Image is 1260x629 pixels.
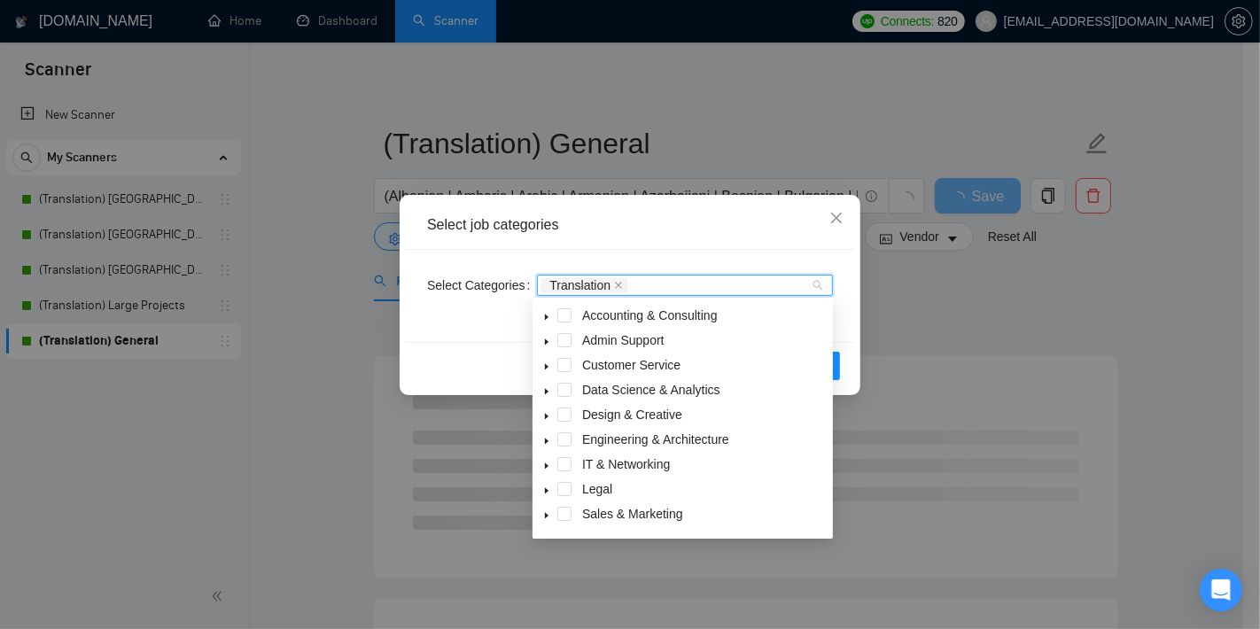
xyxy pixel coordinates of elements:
span: IT & Networking [582,457,670,471]
span: caret-down [542,486,551,495]
span: caret-down [542,313,551,322]
span: Translation [541,278,627,292]
span: Customer Service [582,358,681,372]
span: caret-down [542,437,551,446]
span: Data Science & Analytics [582,383,720,397]
span: Design & Creative [582,408,682,422]
span: Sales & Marketing [582,507,683,521]
span: caret-down [542,412,551,421]
span: Engineering & Architecture [579,429,829,450]
span: Admin Support [579,330,829,351]
span: Translation [549,279,611,291]
span: Data Science & Analytics [579,379,829,400]
label: Select Categories [427,271,537,299]
span: IT & Networking [579,454,829,475]
span: Admin Support [582,333,665,347]
span: Engineering & Architecture [582,432,729,447]
span: caret-down [542,362,551,371]
span: Customer Service [579,354,829,376]
span: Legal [579,478,829,500]
span: caret-down [542,462,551,470]
span: close [829,211,844,225]
span: Accounting & Consulting [582,308,718,322]
span: Design & Creative [579,404,829,425]
div: Select job categories [427,215,833,235]
span: Legal [582,482,612,496]
span: Translation [579,528,829,549]
button: Close [813,195,860,243]
span: caret-down [542,387,551,396]
div: Open Intercom Messenger [1200,569,1242,611]
input: Select Categories [631,278,634,292]
span: caret-down [542,338,551,346]
span: close [614,281,623,290]
span: caret-down [542,511,551,520]
span: Accounting & Consulting [579,305,829,326]
span: Sales & Marketing [579,503,829,524]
